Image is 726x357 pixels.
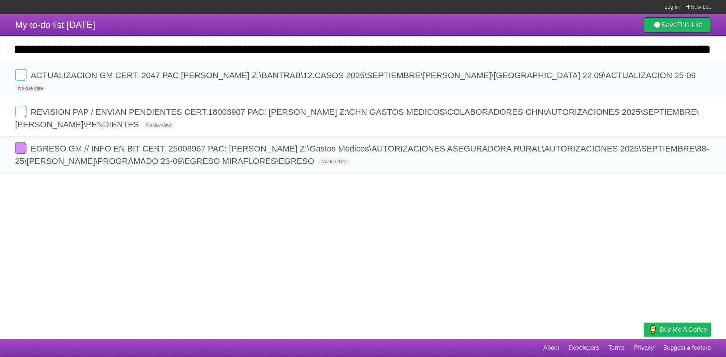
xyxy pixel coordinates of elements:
img: Buy me a coffee [648,323,658,336]
a: SaveThis List [644,17,711,32]
label: Done [15,106,26,117]
a: Privacy [634,341,654,355]
b: This List [677,21,702,29]
span: No due date [15,85,46,92]
a: Terms [608,341,625,355]
span: EGRESO GM // INFO EN BIT CERT. 25008967 PAC: [PERSON_NAME] Z:\Gastos Medicos\AUTORIZACIONES ASEGU... [15,144,709,166]
a: Buy me a coffee [644,323,711,337]
a: Developers [568,341,599,355]
span: ACTUALIZACION GM CERT. 2047 PAC:[PERSON_NAME] Z:\BANTRAB\12.CASOS 2025\SEPTIEMBRE\[PERSON_NAME]\[... [31,71,698,80]
span: No due date [143,122,174,128]
span: Buy me a coffee [660,323,707,336]
a: About [543,341,559,355]
a: Suggest a feature [663,341,711,355]
span: No due date [318,158,349,165]
span: My to-do list [DATE] [15,20,95,30]
label: Done [15,142,26,154]
span: REVISION PAP / ENVIAN PENDIENTES CERT.18003907 PAC: [PERSON_NAME] Z:\CHN GASTOS MEDICOS\COLABORAD... [15,107,699,129]
label: Done [15,69,26,80]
